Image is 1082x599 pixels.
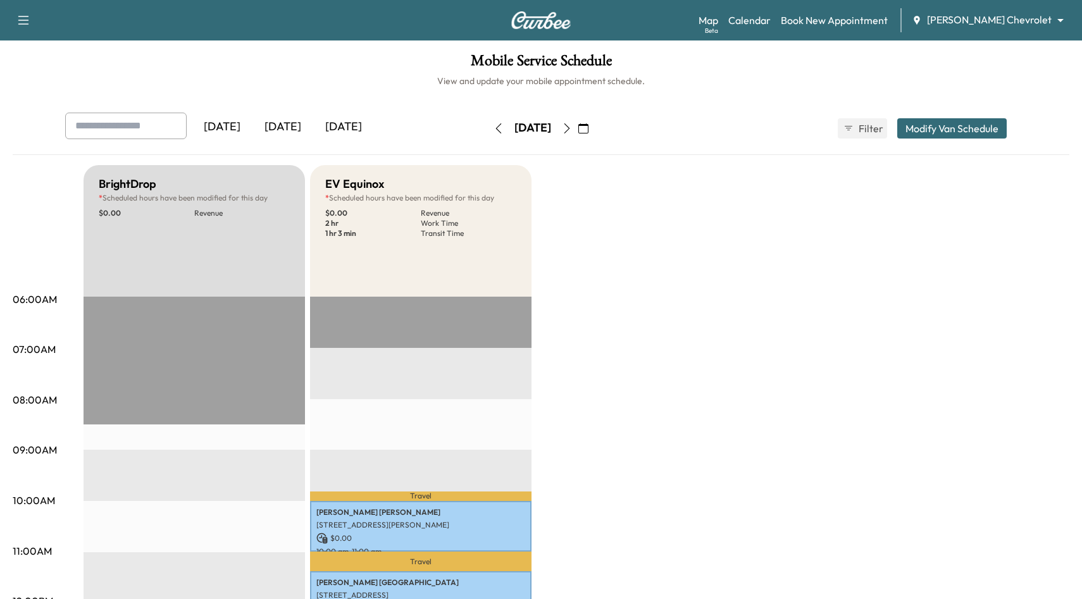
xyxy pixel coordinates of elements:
[13,292,57,307] p: 06:00AM
[316,533,525,544] p: $ 0.00
[728,13,771,28] a: Calendar
[325,175,384,193] h5: EV Equinox
[705,26,718,35] div: Beta
[859,121,881,136] span: Filter
[310,491,532,501] p: Travel
[699,13,718,28] a: MapBeta
[13,53,1069,75] h1: Mobile Service Schedule
[13,442,57,457] p: 09:00AM
[421,208,516,218] p: Revenue
[13,493,55,508] p: 10:00AM
[316,547,525,557] p: 10:00 am - 11:00 am
[421,218,516,228] p: Work Time
[325,208,421,218] p: $ 0.00
[511,11,571,29] img: Curbee Logo
[310,552,532,571] p: Travel
[316,577,525,588] p: [PERSON_NAME] [GEOGRAPHIC_DATA]
[316,520,525,530] p: [STREET_ADDRESS][PERSON_NAME]
[99,175,156,193] h5: BrightDrop
[192,113,252,142] div: [DATE]
[252,113,313,142] div: [DATE]
[194,208,290,218] p: Revenue
[13,342,56,357] p: 07:00AM
[13,75,1069,87] h6: View and update your mobile appointment schedule.
[13,543,52,559] p: 11:00AM
[316,507,525,517] p: [PERSON_NAME] [PERSON_NAME]
[313,113,374,142] div: [DATE]
[838,118,887,139] button: Filter
[927,13,1052,27] span: [PERSON_NAME] Chevrolet
[325,193,516,203] p: Scheduled hours have been modified for this day
[13,392,57,407] p: 08:00AM
[99,208,194,218] p: $ 0.00
[99,193,290,203] p: Scheduled hours have been modified for this day
[325,218,421,228] p: 2 hr
[781,13,888,28] a: Book New Appointment
[325,228,421,238] p: 1 hr 3 min
[421,228,516,238] p: Transit Time
[897,118,1007,139] button: Modify Van Schedule
[514,120,551,136] div: [DATE]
